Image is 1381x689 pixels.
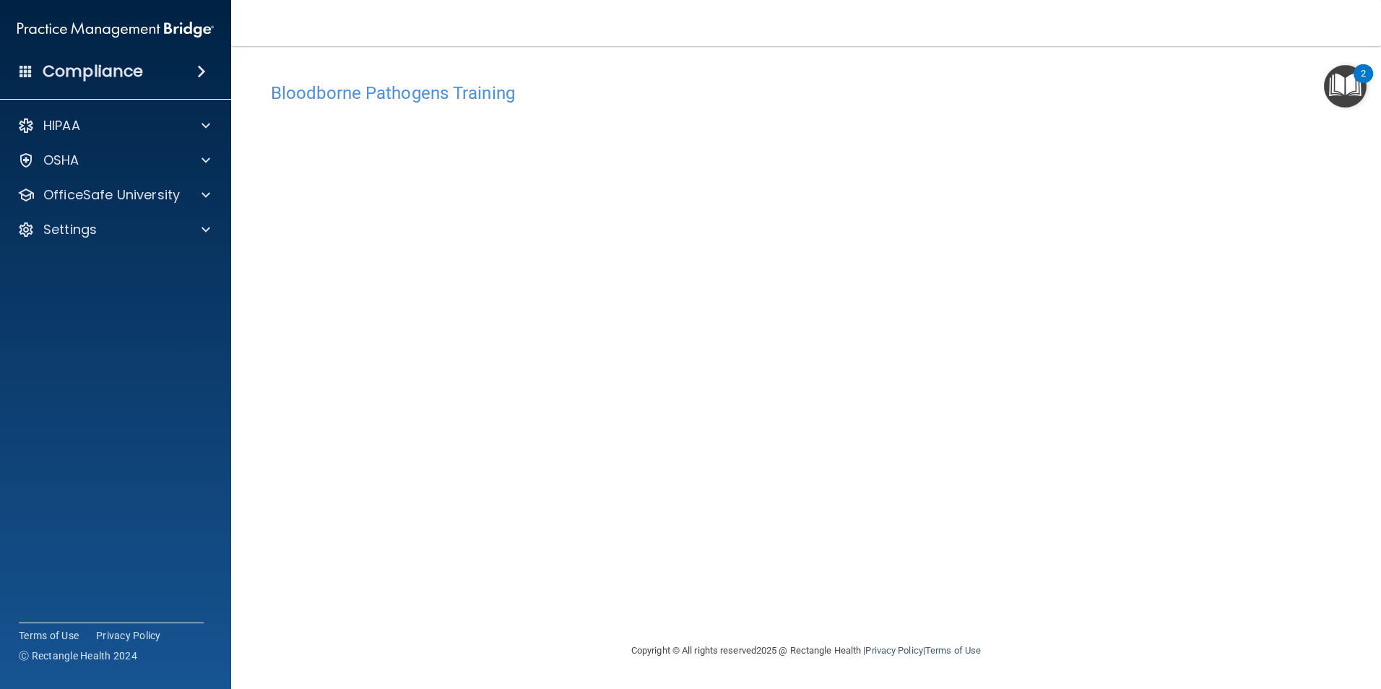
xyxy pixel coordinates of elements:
[19,649,137,663] span: Ⓒ Rectangle Health 2024
[17,221,210,238] a: Settings
[925,645,981,656] a: Terms of Use
[43,221,97,238] p: Settings
[19,628,79,643] a: Terms of Use
[17,186,210,204] a: OfficeSafe University
[1324,65,1367,108] button: Open Resource Center, 2 new notifications
[43,186,180,204] p: OfficeSafe University
[271,110,1341,555] iframe: bbp
[542,628,1070,674] div: Copyright © All rights reserved 2025 @ Rectangle Health | |
[17,152,210,169] a: OSHA
[1361,74,1366,92] div: 2
[43,61,143,82] h4: Compliance
[1131,586,1364,644] iframe: Drift Widget Chat Controller
[17,117,210,134] a: HIPAA
[43,117,80,134] p: HIPAA
[17,15,214,44] img: PMB logo
[43,152,79,169] p: OSHA
[271,84,1341,103] h4: Bloodborne Pathogens Training
[96,628,161,643] a: Privacy Policy
[865,645,922,656] a: Privacy Policy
